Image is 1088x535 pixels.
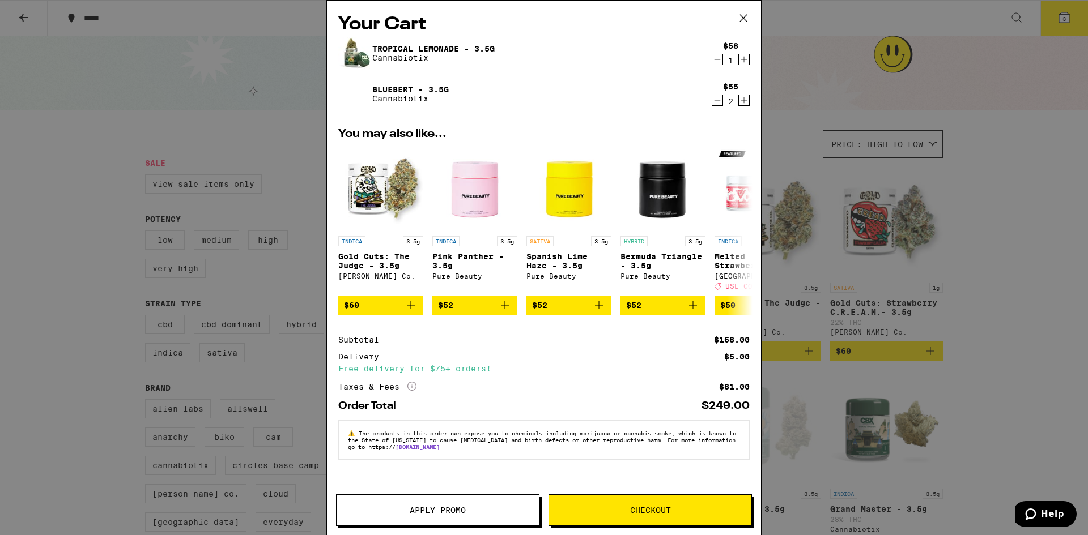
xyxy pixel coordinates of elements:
h2: Your Cart [338,12,750,37]
p: Cannabiotix [372,53,495,62]
span: $60 [344,301,359,310]
img: Bluebert - 3.5g [338,78,370,110]
div: Pure Beauty [620,272,705,280]
button: Add to bag [715,296,800,315]
div: $55 [723,82,738,91]
img: Pure Beauty - Pink Panther - 3.5g [432,145,517,230]
img: Pure Beauty - Bermuda Triangle - 3.5g [620,145,705,230]
p: Gold Cuts: The Judge - 3.5g [338,252,423,270]
div: $58 [723,41,738,50]
button: Increment [738,95,750,106]
a: Open page for Bermuda Triangle - 3.5g from Pure Beauty [620,145,705,296]
img: Ember Valley - Melted Strawberries - 3.5g [715,145,800,230]
img: Tropical Lemonade - 3.5g [338,37,370,69]
div: Subtotal [338,336,387,344]
span: Apply Promo [410,506,466,514]
div: $249.00 [702,401,750,411]
p: Spanish Lime Haze - 3.5g [526,252,611,270]
span: $52 [626,301,641,310]
img: Claybourne Co. - Gold Cuts: The Judge - 3.5g [338,145,423,230]
div: Pure Beauty [432,272,517,280]
a: Open page for Spanish Lime Haze - 3.5g from Pure Beauty [526,145,611,296]
p: HYBRID [620,236,648,246]
button: Add to bag [338,296,423,315]
a: Bluebert - 3.5g [372,85,449,94]
div: $81.00 [719,383,750,391]
div: [GEOGRAPHIC_DATA] [715,272,800,280]
div: Free delivery for $75+ orders! [338,365,750,373]
div: 2 [723,97,738,106]
div: Pure Beauty [526,272,611,280]
div: Order Total [338,401,404,411]
p: 3.5g [591,236,611,246]
button: Add to bag [620,296,705,315]
div: Delivery [338,353,387,361]
p: SATIVA [526,236,554,246]
a: Open page for Pink Panther - 3.5g from Pure Beauty [432,145,517,296]
p: Bermuda Triangle - 3.5g [620,252,705,270]
div: $168.00 [714,336,750,344]
p: Pink Panther - 3.5g [432,252,517,270]
span: The products in this order can expose you to chemicals including marijuana or cannabis smoke, whi... [348,430,736,450]
button: Add to bag [526,296,611,315]
p: Cannabiotix [372,94,449,103]
button: Apply Promo [336,494,539,526]
p: 3.5g [497,236,517,246]
a: Tropical Lemonade - 3.5g [372,44,495,53]
p: INDICA [715,236,742,246]
p: 3.5g [403,236,423,246]
span: ⚠️ [348,430,359,436]
button: Decrement [712,54,723,65]
a: [DOMAIN_NAME] [396,443,440,450]
div: [PERSON_NAME] Co. [338,272,423,280]
div: 1 [723,56,738,65]
p: INDICA [432,236,460,246]
div: Taxes & Fees [338,382,416,392]
h2: You may also like... [338,129,750,140]
a: Open page for Melted Strawberries - 3.5g from Ember Valley [715,145,800,296]
span: $52 [438,301,453,310]
button: Checkout [549,494,752,526]
span: $52 [532,301,547,310]
div: $5.00 [724,353,750,361]
a: Open page for Gold Cuts: The Judge - 3.5g from Claybourne Co. [338,145,423,296]
button: Add to bag [432,296,517,315]
span: $50 [720,301,736,310]
iframe: Opens a widget where you can find more information [1015,501,1077,529]
span: USE CODE 35OFF [725,283,789,290]
button: Increment [738,54,750,65]
p: 3.5g [685,236,705,246]
p: Melted Strawberries - 3.5g [715,252,800,270]
img: Pure Beauty - Spanish Lime Haze - 3.5g [526,145,611,230]
button: Decrement [712,95,723,106]
span: Checkout [630,506,671,514]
